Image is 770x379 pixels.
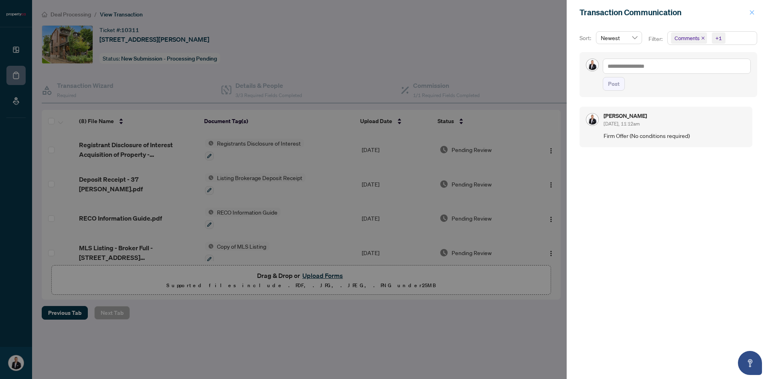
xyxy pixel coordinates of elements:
img: Profile Icon [586,59,598,71]
span: [DATE], 11:12am [604,121,640,127]
span: Newest [601,32,637,44]
span: close [701,36,705,40]
div: +1 [715,34,722,42]
p: Filter: [648,34,664,43]
button: Open asap [738,351,762,375]
button: Post [603,77,625,91]
h5: [PERSON_NAME] [604,113,647,119]
span: Comments [675,34,699,42]
p: Sort: [580,34,593,43]
span: Comments [671,32,707,44]
div: Transaction Communication [580,6,747,18]
img: Profile Icon [586,113,598,126]
span: Firm Offer (No conditions required) [604,131,746,140]
span: close [749,10,755,15]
